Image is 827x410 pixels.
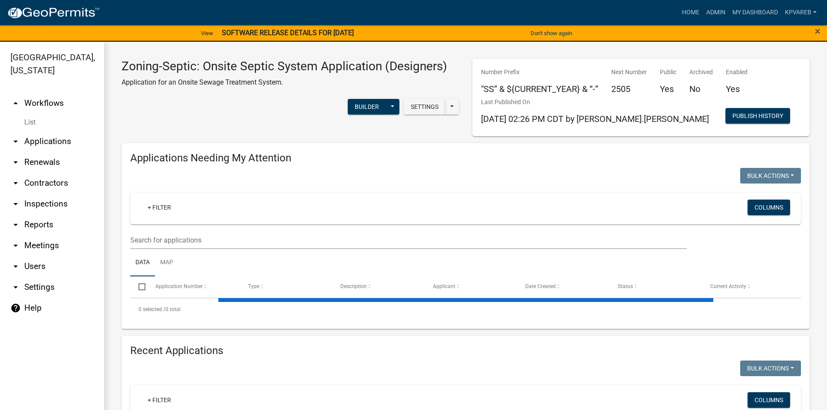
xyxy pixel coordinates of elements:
i: arrow_drop_down [10,199,21,209]
i: help [10,303,21,313]
span: Status [618,283,633,289]
i: arrow_drop_down [10,261,21,272]
button: Bulk Actions [740,168,801,184]
i: arrow_drop_down [10,136,21,147]
button: Close [815,26,820,36]
wm-modal-confirm: Workflow Publish History [725,113,790,120]
datatable-header-cell: Current Activity [702,276,794,297]
button: Columns [748,200,790,215]
i: arrow_drop_down [10,220,21,230]
p: Next Number [611,68,647,77]
div: 0 total [130,298,801,320]
h5: 2505 [611,84,647,94]
p: Enabled [726,68,748,77]
button: Bulk Actions [740,361,801,376]
a: + Filter [141,200,178,215]
datatable-header-cell: Select [130,276,147,297]
button: Settings [404,99,445,115]
input: Search for applications [130,231,687,249]
span: Current Activity [710,283,746,289]
a: Map [155,249,178,277]
p: Public [660,68,676,77]
p: Archived [689,68,713,77]
h3: Zoning-Septic: Onsite Septic System Application (Designers) [122,59,447,74]
datatable-header-cell: Status [610,276,702,297]
strong: SOFTWARE RELEASE DETAILS FOR [DATE] [222,29,354,37]
a: Data [130,249,155,277]
span: Applicant [433,283,455,289]
span: × [815,25,820,37]
datatable-header-cell: Type [239,276,332,297]
a: + Filter [141,392,178,408]
i: arrow_drop_down [10,240,21,251]
datatable-header-cell: Description [332,276,425,297]
datatable-header-cell: Applicant [425,276,517,297]
button: Builder [348,99,386,115]
p: Application for an Onsite Sewage Treatment System. [122,77,447,88]
h4: Recent Applications [130,344,801,357]
h5: Yes [726,84,748,94]
h5: "SS” & ${CURRENT_YEAR} & “-” [481,84,598,94]
button: Columns [748,392,790,408]
p: Last Published On [481,98,709,107]
h5: No [689,84,713,94]
datatable-header-cell: Application Number [147,276,239,297]
p: Number Prefix [481,68,598,77]
h4: Applications Needing My Attention [130,152,801,164]
datatable-header-cell: Date Created [517,276,610,297]
i: arrow_drop_down [10,178,21,188]
span: Description [340,283,367,289]
a: kpvareb [781,4,820,21]
a: Home [679,4,703,21]
span: [DATE] 02:26 PM CDT by [PERSON_NAME].[PERSON_NAME] [481,114,709,124]
button: Publish History [725,108,790,124]
h5: Yes [660,84,676,94]
span: Date Created [525,283,556,289]
a: View [198,26,217,40]
i: arrow_drop_up [10,98,21,108]
span: Application Number [155,283,203,289]
a: My Dashboard [729,4,781,21]
span: Type [248,283,259,289]
a: Admin [703,4,729,21]
button: Don't show again [527,26,576,40]
i: arrow_drop_down [10,157,21,167]
span: 0 selected / [138,306,165,312]
i: arrow_drop_down [10,282,21,292]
